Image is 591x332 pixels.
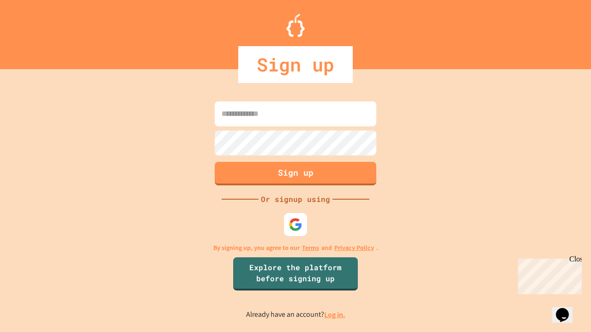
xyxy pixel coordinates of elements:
[259,194,332,205] div: Or signup using
[4,4,64,59] div: Chat with us now!Close
[238,46,353,83] div: Sign up
[215,162,376,185] button: Sign up
[289,218,302,231] img: google-icon.svg
[213,243,378,253] p: By signing up, you agree to our and .
[246,309,345,320] p: Already have an account?
[302,243,319,253] a: Terms
[552,295,582,323] iframe: chat widget
[233,257,358,290] a: Explore the platform before signing up
[334,243,374,253] a: Privacy Policy
[286,14,305,37] img: Logo.svg
[514,255,582,294] iframe: chat widget
[324,310,345,320] a: Log in.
